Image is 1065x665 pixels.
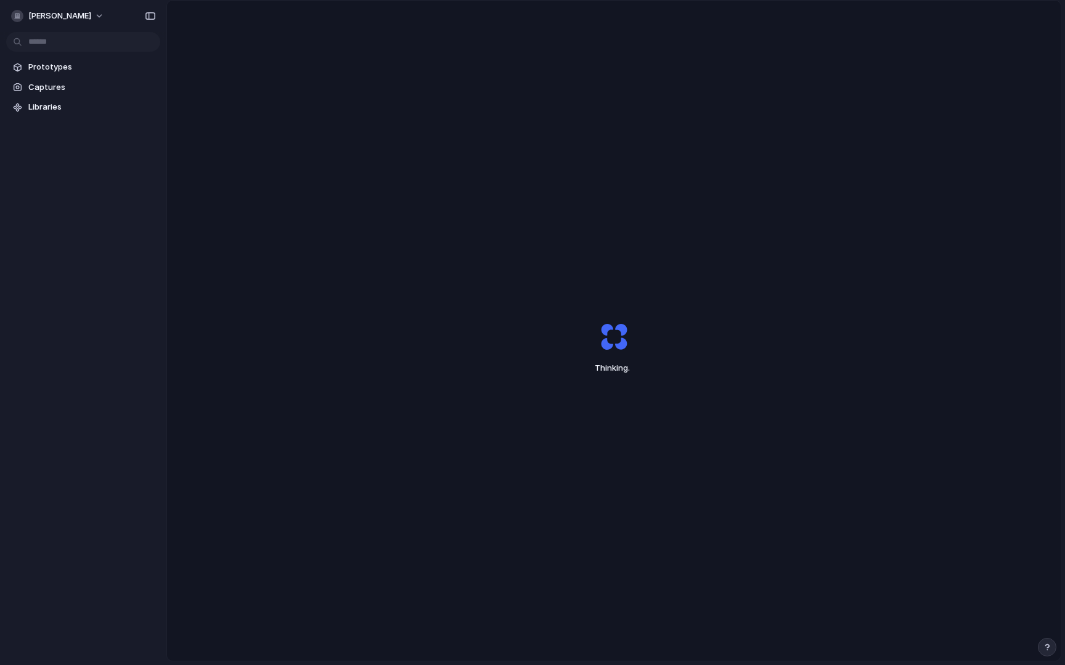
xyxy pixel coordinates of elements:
[571,362,656,374] span: Thinking
[6,58,160,76] a: Prototypes
[28,81,155,94] span: Captures
[28,10,91,22] span: [PERSON_NAME]
[6,78,160,97] a: Captures
[628,363,630,373] span: .
[6,6,110,26] button: [PERSON_NAME]
[28,101,155,113] span: Libraries
[28,61,155,73] span: Prototypes
[6,98,160,116] a: Libraries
